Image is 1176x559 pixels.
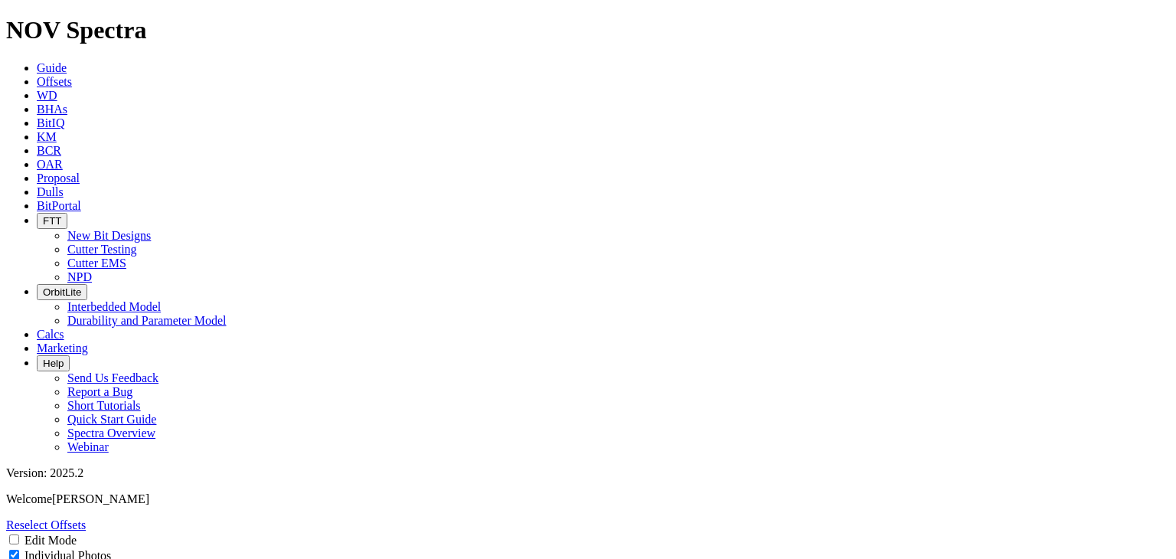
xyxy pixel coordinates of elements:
a: Report a Bug [67,385,132,398]
a: New Bit Designs [67,229,151,242]
a: BCR [37,144,61,157]
div: Version: 2025.2 [6,466,1170,480]
span: OrbitLite [43,286,81,298]
a: Marketing [37,342,88,355]
a: Interbedded Model [67,300,161,313]
a: Cutter EMS [67,257,126,270]
a: Quick Start Guide [67,413,156,426]
span: [PERSON_NAME] [52,492,149,505]
span: FTT [43,215,61,227]
a: Guide [37,61,67,74]
a: BitIQ [37,116,64,129]
a: BHAs [37,103,67,116]
a: Short Tutorials [67,399,141,412]
a: Proposal [37,172,80,185]
a: Send Us Feedback [67,371,158,384]
a: Offsets [37,75,72,88]
span: Help [43,358,64,369]
a: OAR [37,158,63,171]
a: Durability and Parameter Model [67,314,227,327]
a: KM [37,130,57,143]
a: Cutter Testing [67,243,137,256]
a: Reselect Offsets [6,518,86,531]
a: Webinar [67,440,109,453]
a: Dulls [37,185,64,198]
h1: NOV Spectra [6,16,1170,44]
p: Welcome [6,492,1170,506]
label: Edit Mode [24,534,77,547]
button: FTT [37,213,67,229]
a: Calcs [37,328,64,341]
button: Help [37,355,70,371]
a: NPD [67,270,92,283]
button: OrbitLite [37,284,87,300]
a: WD [37,89,57,102]
a: Spectra Overview [67,427,155,440]
a: BitPortal [37,199,81,212]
